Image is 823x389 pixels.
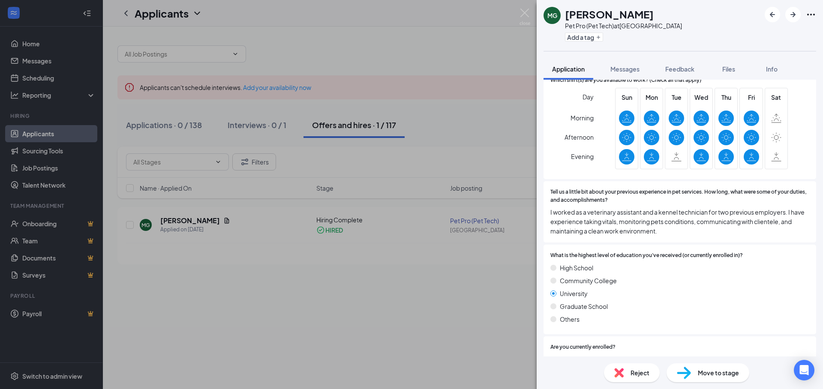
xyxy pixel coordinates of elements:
button: ArrowRight [785,7,801,22]
span: I worked as a veterinary assistant and a kennel technician for two previous employers. I have exp... [550,207,809,236]
span: What is the highest level of education you've received (or currently enrolled in)? [550,251,743,260]
span: University [560,289,588,298]
div: MG [547,11,557,20]
span: Graduate School [560,302,608,311]
span: Evening [571,149,594,164]
span: Sun [619,93,634,102]
div: Open Intercom Messenger [794,360,814,380]
span: Which shift(s) are you available to work? (Check all that apply) [550,76,701,84]
svg: Ellipses [806,9,816,20]
span: Fri [744,93,759,102]
span: Afternoon [565,129,594,145]
span: Info [766,65,778,73]
span: Morning [571,110,594,126]
span: Are you currently enrolled? [550,343,616,351]
span: Tue [669,93,684,102]
div: Pet Pro (Pet Tech) at [GEOGRAPHIC_DATA] [565,21,682,30]
span: Feedback [665,65,694,73]
span: Graduated [560,355,591,364]
span: Move to stage [698,368,739,377]
button: PlusAdd a tag [565,33,603,42]
svg: ArrowLeftNew [767,9,778,20]
span: Wed [694,93,709,102]
svg: ArrowRight [788,9,798,20]
svg: Plus [596,35,601,40]
span: Tell us a little bit about your previous experience in pet services. How long, what were some of ... [550,188,809,204]
span: Mon [644,93,659,102]
button: ArrowLeftNew [765,7,780,22]
span: Application [552,65,585,73]
span: High School [560,263,593,272]
span: Community College [560,276,617,285]
span: Others [560,314,580,324]
span: Files [722,65,735,73]
h1: [PERSON_NAME] [565,7,654,21]
span: Thu [718,93,734,102]
span: Sat [769,93,784,102]
span: Reject [631,368,649,377]
span: Messages [610,65,640,73]
span: Day [583,92,594,102]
